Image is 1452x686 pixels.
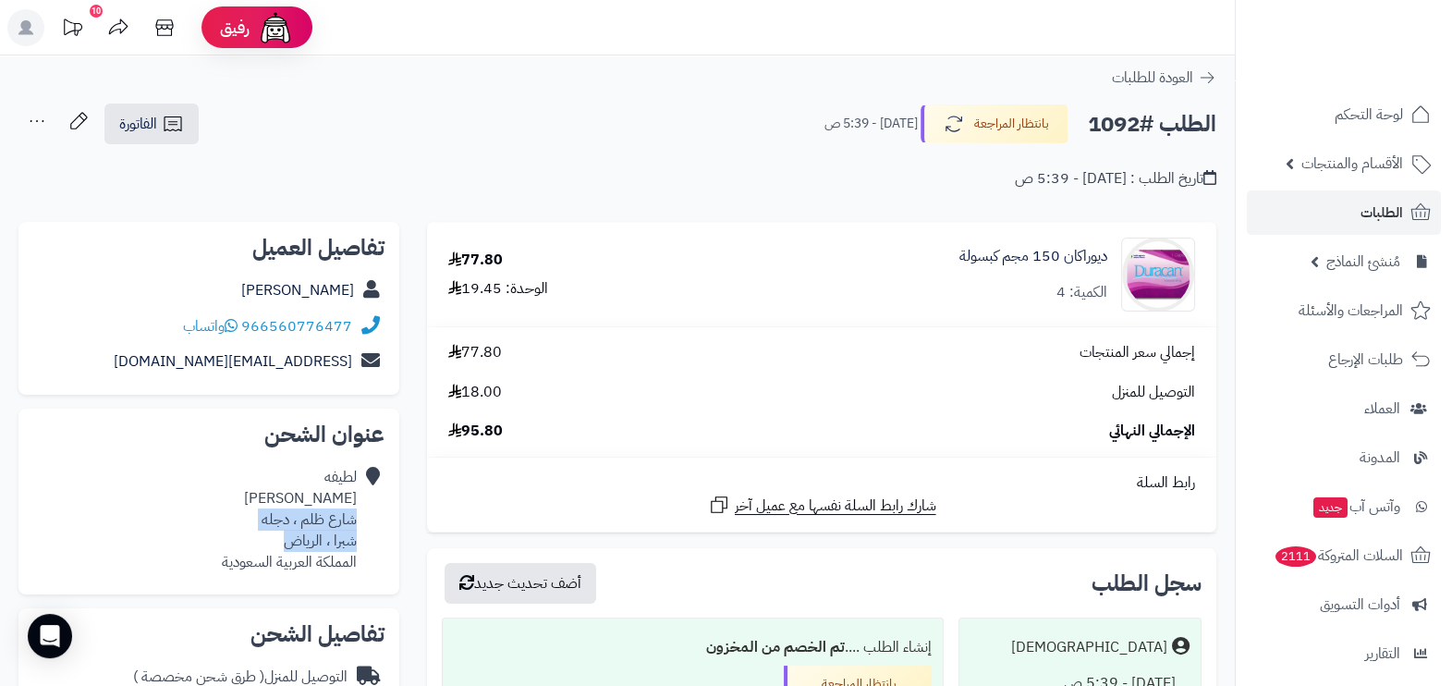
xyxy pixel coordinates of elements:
div: لطيفه [PERSON_NAME] شارع ظلم ، دجله شبرا ، الرياض المملكة العربية السعودية [222,467,357,572]
span: الفاتورة [119,113,157,135]
a: المدونة [1247,435,1441,480]
span: 2111 [1275,546,1316,567]
span: الطلبات [1360,200,1403,226]
a: الطلبات [1247,190,1441,235]
div: 77.80 [448,250,503,271]
button: أضف تحديث جديد [445,563,596,604]
img: logo-2.png [1326,52,1434,91]
span: مُنشئ النماذج [1326,249,1400,275]
div: الوحدة: 19.45 [448,278,548,300]
span: العملاء [1364,396,1400,422]
span: العودة للطلبات [1112,67,1193,89]
a: [EMAIL_ADDRESS][DOMAIN_NAME] [114,350,352,373]
img: 5280aea8c0a31f8d2a6254456c4aabcb709f-90x90.jpg [1122,238,1194,312]
a: طلبات الإرجاع [1247,337,1441,382]
img: ai-face.png [257,9,294,46]
a: العملاء [1247,386,1441,431]
h2: تفاصيل العميل [33,237,384,259]
a: [PERSON_NAME] [241,279,354,301]
div: تاريخ الطلب : [DATE] - 5:39 ص [1015,168,1216,190]
a: أدوات التسويق [1247,582,1441,627]
h2: عنوان الشحن [33,423,384,446]
a: ديوراكان 150 مجم كبسولة [959,246,1107,267]
a: العودة للطلبات [1112,67,1216,89]
span: الإجمالي النهائي [1109,421,1195,442]
a: تحديثات المنصة [49,9,95,51]
span: التوصيل للمنزل [1112,382,1195,403]
div: إنشاء الطلب .... [454,630,932,666]
span: السلات المتروكة [1274,543,1403,569]
a: 966560776477 [241,315,352,337]
span: 18.00 [448,382,502,403]
span: وآتس آب [1312,494,1400,520]
span: التقارير [1365,641,1400,667]
span: رفيق [220,17,250,39]
a: السلات المتروكة2111 [1247,533,1441,578]
a: شارك رابط السلة نفسها مع عميل آخر [708,494,936,517]
span: شارك رابط السلة نفسها مع عميل آخر [735,496,936,517]
span: 77.80 [448,342,502,363]
a: المراجعات والأسئلة [1247,288,1441,333]
div: رابط السلة [434,472,1209,494]
span: الأقسام والمنتجات [1301,151,1403,177]
span: المراجعات والأسئلة [1299,298,1403,324]
div: [DEMOGRAPHIC_DATA] [1011,637,1167,658]
div: الكمية: 4 [1056,282,1107,303]
h2: الطلب #1092 [1088,105,1216,143]
div: 10 [90,5,103,18]
span: إجمالي سعر المنتجات [1080,342,1195,363]
h2: تفاصيل الشحن [33,623,384,645]
h3: سجل الطلب [1092,572,1202,594]
span: 95.80 [448,421,503,442]
div: Open Intercom Messenger [28,614,72,658]
a: الفاتورة [104,104,199,144]
a: التقارير [1247,631,1441,676]
button: بانتظار المراجعة [921,104,1068,143]
small: [DATE] - 5:39 ص [824,115,918,133]
a: لوحة التحكم [1247,92,1441,137]
span: أدوات التسويق [1320,592,1400,618]
a: واتساب [183,315,238,337]
a: وآتس آبجديد [1247,484,1441,529]
span: لوحة التحكم [1335,102,1403,128]
b: تم الخصم من المخزون [706,636,845,658]
span: جديد [1313,497,1348,518]
span: المدونة [1360,445,1400,471]
span: طلبات الإرجاع [1328,347,1403,373]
